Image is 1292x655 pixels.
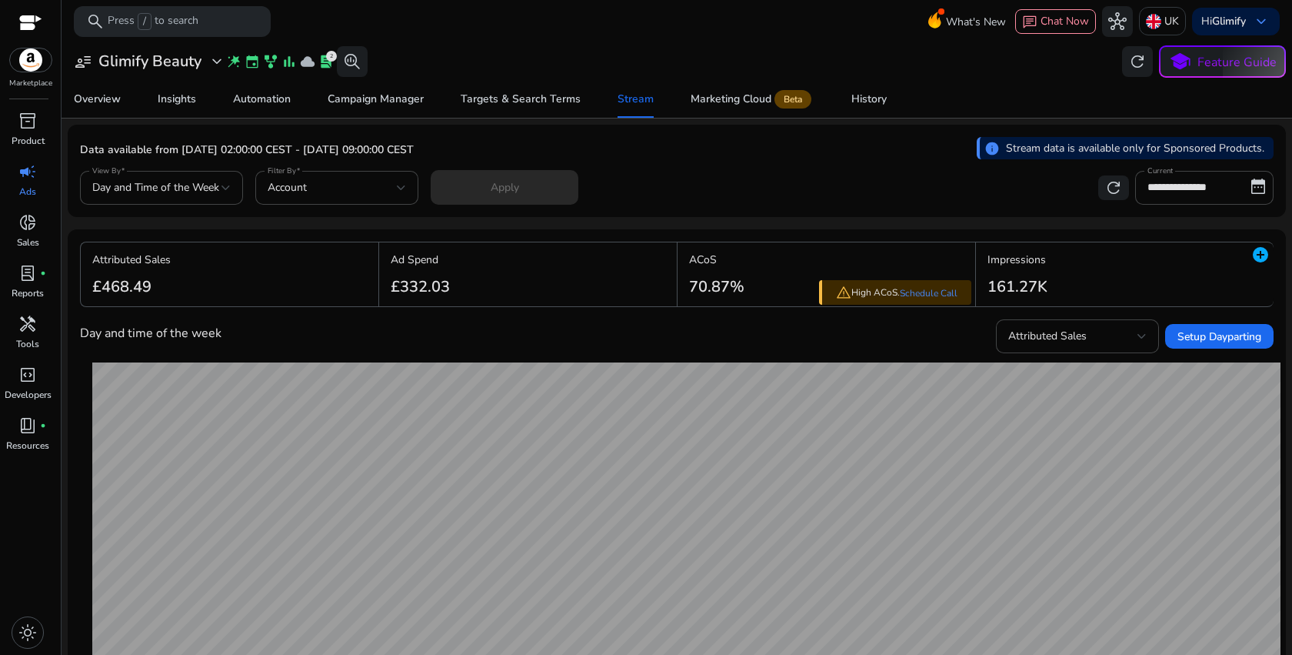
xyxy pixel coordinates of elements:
span: refresh [1104,179,1123,197]
span: campaign [18,162,37,181]
p: Ads [19,185,36,199]
span: code_blocks [18,366,37,384]
span: hub [1108,12,1127,31]
span: search_insights [343,52,361,71]
mat-label: Filter By [268,165,296,176]
div: Targets & Search Terms [461,94,581,105]
h3: 161.27K [987,278,1047,296]
p: Attributed Sales [92,252,171,268]
span: Account [268,180,307,195]
span: What's New [946,8,1006,35]
div: Insights [158,94,196,105]
p: Data available from [DATE] 02:00:00 CEST - [DATE] 09:00:00 CEST [80,142,414,158]
mat-icon: add_circle [1251,246,1270,264]
span: cloud [300,54,315,69]
div: Campaign Manager [328,94,424,105]
p: Press to search [108,13,198,30]
span: / [138,13,152,30]
span: chat [1022,15,1037,30]
p: Ad Spend [391,252,450,268]
img: uk.svg [1146,14,1161,29]
span: info [984,141,1000,156]
span: Setup Dayparting [1177,329,1261,345]
div: Overview [74,94,121,105]
span: book_4 [18,416,37,435]
button: schoolFeature Guide [1159,45,1286,78]
span: expand_more [208,52,226,71]
span: Chat Now [1041,14,1089,28]
span: wand_stars [226,54,241,69]
span: light_mode [18,623,37,642]
button: chatChat Now [1015,9,1096,34]
span: search [86,12,105,31]
span: keyboard_arrow_down [1252,12,1270,31]
mat-label: Current [1147,165,1173,176]
mat-label: View By [92,165,121,176]
a: Schedule Call [900,287,957,299]
button: search_insights [337,46,368,77]
img: amazon.svg [10,48,52,72]
div: Stream [618,94,654,105]
p: Hi [1201,16,1246,27]
span: lab_profile [18,264,37,282]
p: Stream data is available only for Sponsored Products. [1006,140,1264,156]
button: refresh [1122,46,1153,77]
span: fiber_manual_record [40,270,46,276]
p: Impressions [987,252,1047,268]
button: Setup Dayparting [1165,324,1274,349]
h3: £468.49 [92,278,171,296]
span: handyman [18,315,37,333]
span: family_history [263,54,278,69]
h3: £332.03 [391,278,450,296]
span: Attributed Sales [1008,329,1087,343]
button: refresh [1098,175,1129,200]
span: school [1169,51,1191,73]
p: Developers [5,388,52,402]
span: lab_profile [318,54,334,69]
span: refresh [1128,52,1147,71]
button: hub [1102,6,1133,37]
h3: 70.87% [689,278,744,296]
div: 2 [326,51,337,62]
span: user_attributes [74,52,92,71]
span: Beta [774,90,811,109]
b: Glimify [1212,14,1246,28]
div: High ACoS. [819,280,971,306]
span: donut_small [18,213,37,232]
p: Product [12,134,45,148]
p: Feature Guide [1197,53,1277,72]
p: Sales [17,236,39,249]
p: Tools [16,337,39,351]
span: Day and Time of the Week [92,180,219,195]
span: bar_chart [281,54,297,69]
div: Marketing Cloud [691,93,814,105]
p: UK [1164,8,1179,35]
span: warning [836,285,851,300]
h3: Glimify Beauty [98,52,201,71]
span: inventory_2 [18,112,37,130]
span: fiber_manual_record [40,423,46,429]
div: History [851,94,887,105]
p: Resources [6,439,49,453]
p: ACoS [689,252,744,268]
p: Reports [12,286,44,300]
h4: Day and time of the week [80,326,221,341]
p: Marketplace [9,78,52,89]
span: event [245,54,260,69]
div: Automation [233,94,291,105]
